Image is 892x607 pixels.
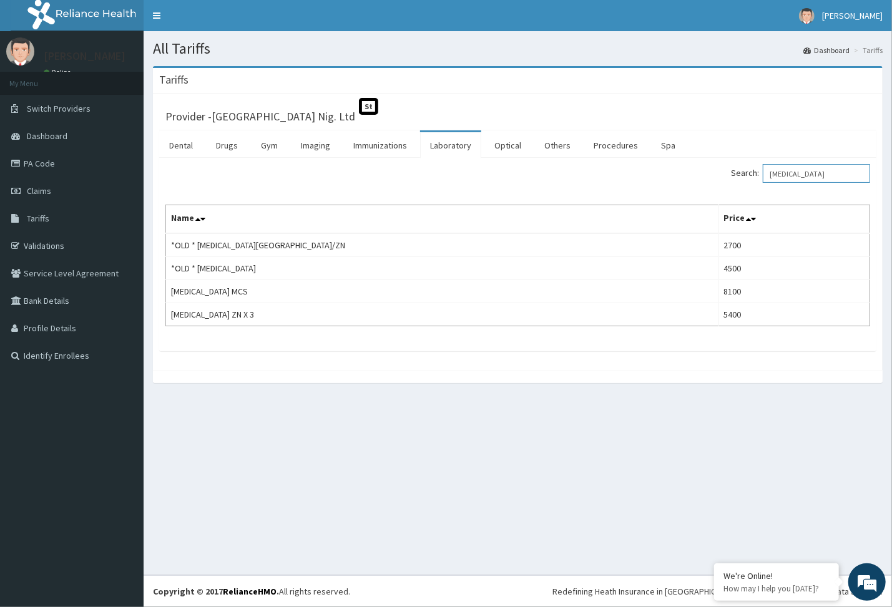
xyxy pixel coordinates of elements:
td: 4500 [718,257,870,280]
a: RelianceHMO [223,586,277,597]
span: Dashboard [27,130,67,142]
img: User Image [6,37,34,66]
span: Claims [27,185,51,197]
span: Switch Providers [27,103,91,114]
div: We're Online! [723,570,830,581]
input: Search: [763,164,870,183]
a: Spa [651,132,685,158]
td: *OLD * [MEDICAL_DATA] [166,257,719,280]
a: Optical [484,132,531,158]
a: Laboratory [420,132,481,158]
th: Name [166,205,719,234]
img: User Image [799,8,815,24]
h3: Provider - [GEOGRAPHIC_DATA] Nig. Ltd [165,111,355,122]
span: [PERSON_NAME] [822,10,883,21]
td: [MEDICAL_DATA] MCS [166,280,719,303]
a: Immunizations [343,132,417,158]
p: How may I help you today? [723,583,830,594]
a: Imaging [291,132,340,158]
div: Redefining Heath Insurance in [GEOGRAPHIC_DATA] using Telemedicine and Data Science! [552,585,883,598]
textarea: Type your message and hit 'Enter' [6,341,238,384]
strong: Copyright © 2017 . [153,586,279,597]
a: Dashboard [803,45,850,56]
span: We're online! [72,157,172,283]
a: Drugs [206,132,248,158]
span: Tariffs [27,213,49,224]
th: Price [718,205,870,234]
h1: All Tariffs [153,41,883,57]
a: Dental [159,132,203,158]
li: Tariffs [851,45,883,56]
label: Search: [731,164,870,183]
div: Chat with us now [65,70,210,86]
p: [PERSON_NAME] [44,51,125,62]
td: 5400 [718,303,870,326]
a: Gym [251,132,288,158]
td: 2700 [718,233,870,257]
footer: All rights reserved. [144,575,892,607]
img: d_794563401_company_1708531726252_794563401 [23,62,51,94]
td: 8100 [718,280,870,303]
div: Minimize live chat window [205,6,235,36]
a: Online [44,68,74,77]
td: *OLD * [MEDICAL_DATA][GEOGRAPHIC_DATA]/ZN [166,233,719,257]
a: Procedures [584,132,648,158]
td: [MEDICAL_DATA] ZN X 3 [166,303,719,326]
a: Others [534,132,581,158]
span: St [359,98,378,115]
h3: Tariffs [159,74,189,85]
